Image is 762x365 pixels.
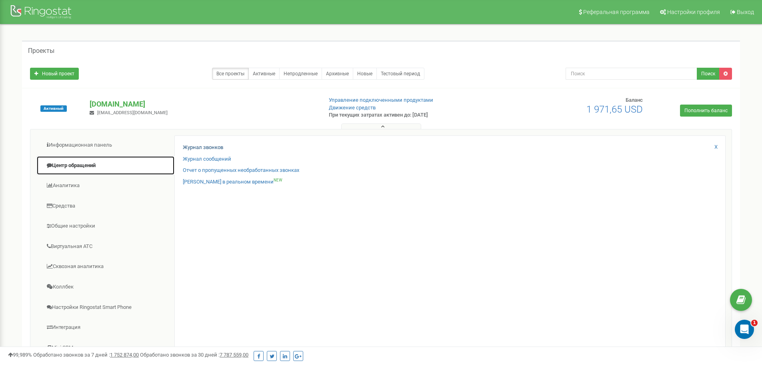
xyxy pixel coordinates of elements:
[697,68,720,80] button: Поиск
[220,352,248,358] u: 7 787 559,00
[33,352,139,358] span: Обработано звонков за 7 дней :
[36,196,175,216] a: Средства
[183,155,231,163] a: Журнал сообщений
[566,68,697,80] input: Поиск
[183,178,282,186] a: [PERSON_NAME] в реальном времениNEW
[212,68,249,80] a: Все проекты
[279,68,322,80] a: Непродленные
[274,178,282,182] sup: NEW
[36,176,175,196] a: Аналитика
[36,318,175,337] a: Интеграция
[40,105,67,112] span: Активный
[714,143,718,151] a: X
[376,68,424,80] a: Тестовый период
[626,97,643,103] span: Баланс
[680,105,732,117] a: Пополнить баланс
[36,216,175,236] a: Общие настройки
[329,105,376,111] a: Движение средств
[183,167,299,174] a: Отчет о пропущенных необработанных звонках
[8,352,32,358] span: 99,989%
[248,68,280,80] a: Активные
[36,257,175,276] a: Сквозная аналитика
[90,99,316,109] p: [DOMAIN_NAME]
[30,68,79,80] a: Новый проект
[110,352,139,358] u: 1 752 874,00
[586,104,643,115] span: 1 971,65 USD
[36,277,175,297] a: Коллбек
[737,9,754,15] span: Выход
[183,144,223,151] a: Журнал звонков
[583,9,650,15] span: Реферальная программа
[36,338,175,358] a: Mini CRM
[353,68,377,80] a: Новые
[329,97,433,103] a: Управление подключенными продуктами
[36,135,175,155] a: Информационная панель
[140,352,248,358] span: Обработано звонков за 30 дней :
[667,9,720,15] span: Настройки профиля
[751,320,758,326] span: 1
[97,110,168,115] span: [EMAIL_ADDRESS][DOMAIN_NAME]
[36,237,175,256] a: Виртуальная АТС
[322,68,353,80] a: Архивные
[36,298,175,317] a: Настройки Ringostat Smart Phone
[735,320,754,339] iframe: Intercom live chat
[36,156,175,175] a: Центр обращений
[329,111,495,119] p: При текущих затратах активен до: [DATE]
[28,47,54,54] h5: Проекты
